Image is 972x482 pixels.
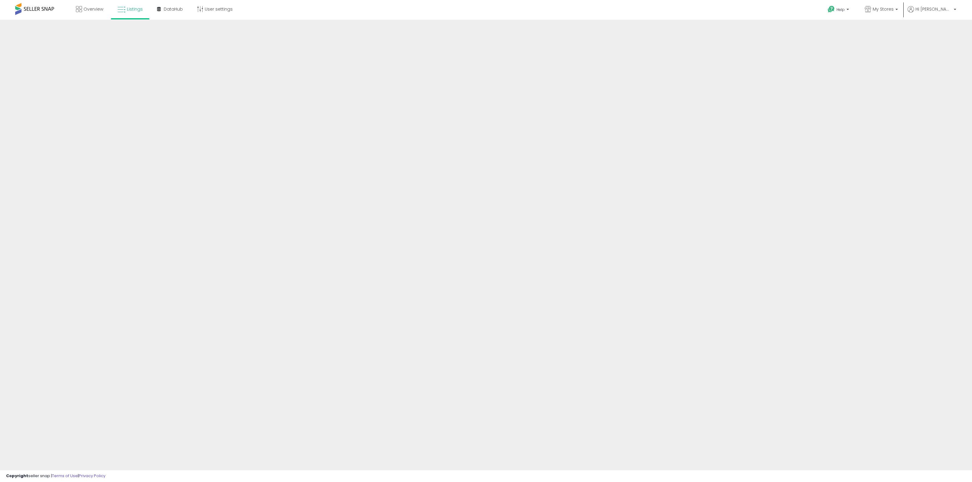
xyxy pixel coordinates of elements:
[827,5,835,13] i: Get Help
[873,6,894,12] span: My Stores
[837,7,845,12] span: Help
[127,6,143,12] span: Listings
[823,1,855,20] a: Help
[916,6,952,12] span: Hi [PERSON_NAME]
[908,6,956,20] a: Hi [PERSON_NAME]
[164,6,183,12] span: DataHub
[84,6,103,12] span: Overview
